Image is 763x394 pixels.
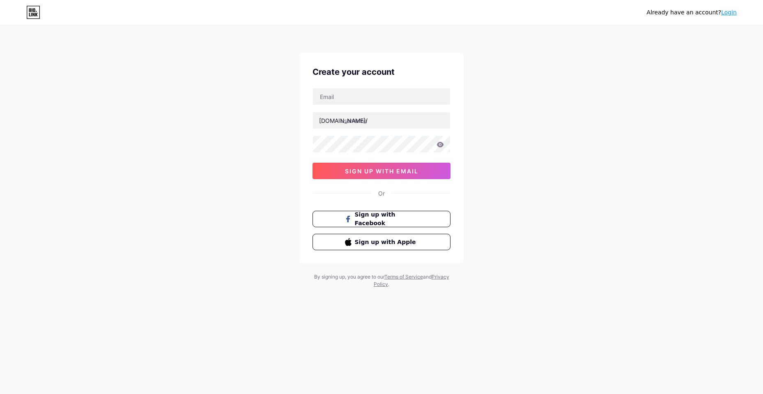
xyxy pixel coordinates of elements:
button: Sign up with Apple [313,234,450,250]
input: username [313,112,450,129]
a: Terms of Service [384,274,423,280]
span: Sign up with Facebook [355,210,418,228]
button: sign up with email [313,163,450,179]
input: Email [313,88,450,105]
div: Already have an account? [647,8,737,17]
div: [DOMAIN_NAME]/ [319,116,368,125]
div: By signing up, you agree to our and . [312,273,451,288]
span: sign up with email [345,168,418,175]
button: Sign up with Facebook [313,211,450,227]
a: Login [721,9,737,16]
span: Sign up with Apple [355,238,418,247]
div: Or [378,189,385,198]
div: Create your account [313,66,450,78]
